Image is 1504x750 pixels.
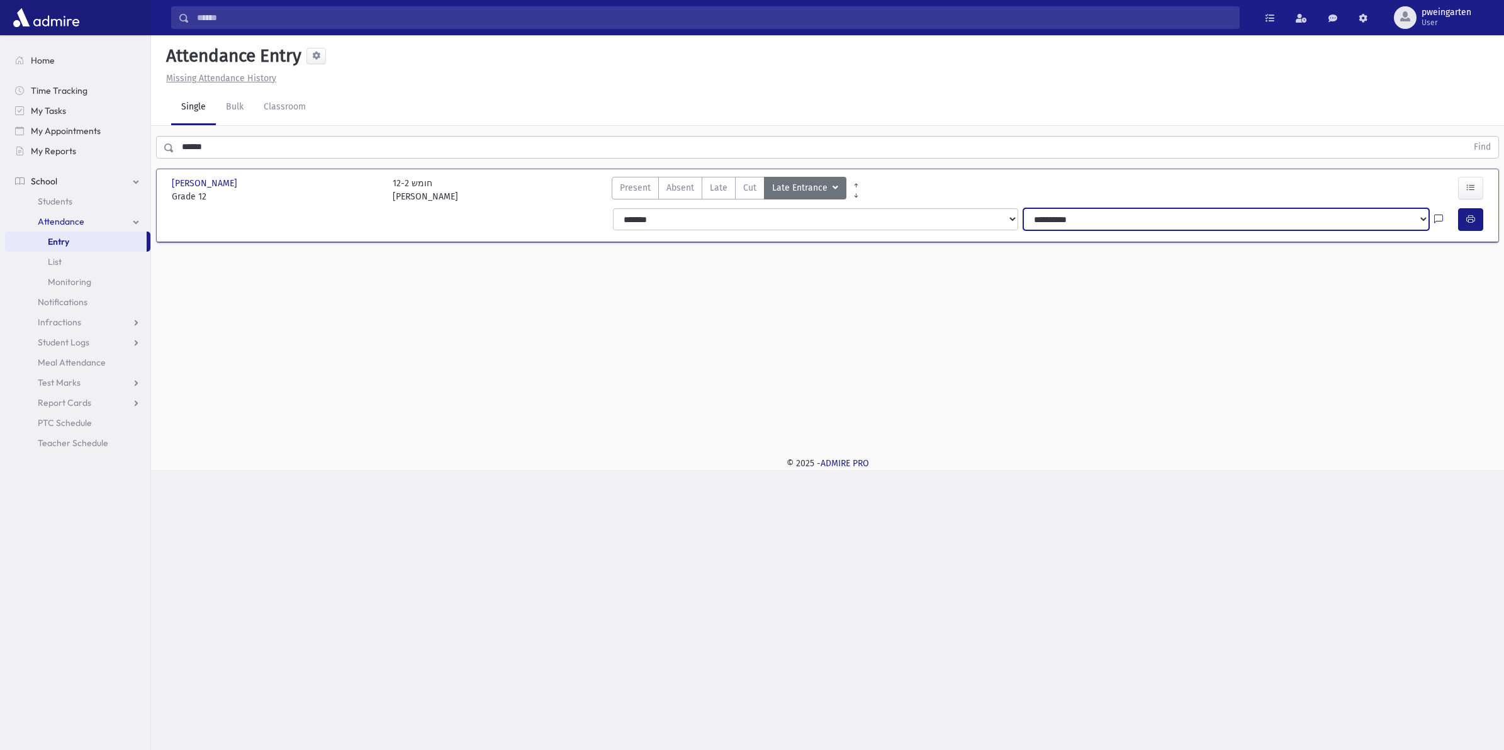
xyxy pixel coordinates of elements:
[5,50,150,70] a: Home
[254,90,316,125] a: Classroom
[38,437,108,449] span: Teacher Schedule
[38,196,72,207] span: Students
[5,191,150,211] a: Students
[5,272,150,292] a: Monitoring
[172,177,240,190] span: [PERSON_NAME]
[171,90,216,125] a: Single
[5,211,150,232] a: Attendance
[172,190,380,203] span: Grade 12
[31,105,66,116] span: My Tasks
[31,55,55,66] span: Home
[1422,8,1471,18] span: pweingarten
[1466,137,1498,158] button: Find
[38,417,92,428] span: PTC Schedule
[393,177,458,203] div: 12-2 חומש [PERSON_NAME]
[666,181,694,194] span: Absent
[5,252,150,272] a: List
[38,337,89,348] span: Student Logs
[189,6,1239,29] input: Search
[620,181,651,194] span: Present
[612,177,846,203] div: AttTypes
[5,352,150,372] a: Meal Attendance
[5,141,150,161] a: My Reports
[821,458,869,469] a: ADMIRE PRO
[48,276,91,288] span: Monitoring
[772,181,830,195] span: Late Entrance
[10,5,82,30] img: AdmirePro
[5,312,150,332] a: Infractions
[5,332,150,352] a: Student Logs
[5,171,150,191] a: School
[38,216,84,227] span: Attendance
[161,73,276,84] a: Missing Attendance History
[5,232,147,252] a: Entry
[5,101,150,121] a: My Tasks
[48,236,69,247] span: Entry
[38,316,81,328] span: Infractions
[5,413,150,433] a: PTC Schedule
[31,85,87,96] span: Time Tracking
[743,181,756,194] span: Cut
[38,357,106,368] span: Meal Attendance
[48,256,62,267] span: List
[38,377,81,388] span: Test Marks
[710,181,727,194] span: Late
[5,433,150,453] a: Teacher Schedule
[216,90,254,125] a: Bulk
[31,145,76,157] span: My Reports
[5,292,150,312] a: Notifications
[166,73,276,84] u: Missing Attendance History
[161,45,301,67] h5: Attendance Entry
[171,457,1484,470] div: © 2025 -
[5,372,150,393] a: Test Marks
[764,177,846,199] button: Late Entrance
[38,397,91,408] span: Report Cards
[31,125,101,137] span: My Appointments
[1422,18,1471,28] span: User
[5,393,150,413] a: Report Cards
[5,121,150,141] a: My Appointments
[38,296,87,308] span: Notifications
[5,81,150,101] a: Time Tracking
[31,176,57,187] span: School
